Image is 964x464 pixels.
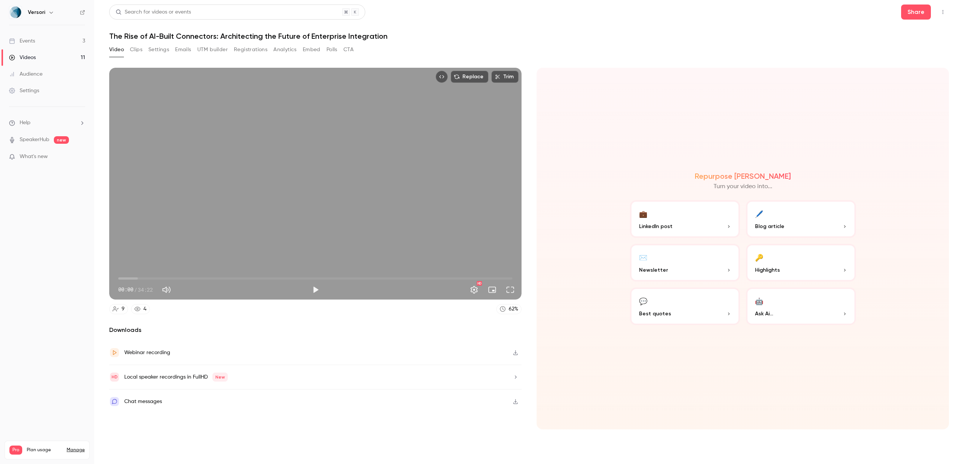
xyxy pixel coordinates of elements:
span: Newsletter [639,266,668,274]
button: 💼LinkedIn post [630,200,740,238]
button: Trim [491,71,519,83]
span: Blog article [755,222,784,230]
div: 4 [143,305,146,313]
div: Chat messages [124,397,162,406]
span: Highlights [755,266,780,274]
span: Pro [9,446,22,455]
iframe: Noticeable Trigger [76,154,85,160]
div: Search for videos or events [116,8,191,16]
div: Webinar recording [124,348,170,357]
div: 💼 [639,208,647,219]
a: 9 [109,304,128,314]
img: Versori [9,6,21,18]
button: CTA [343,44,354,56]
p: Turn your video into... [714,182,772,191]
button: Play [308,282,323,297]
h2: Downloads [109,326,522,335]
div: 💬 [639,295,647,307]
a: Manage [67,447,85,453]
button: Settings [148,44,169,56]
button: 💬Best quotes [630,288,740,325]
span: 34:22 [138,286,153,294]
div: 🔑 [755,251,763,263]
button: Full screen [503,282,518,297]
div: 9 [122,305,125,313]
button: Clips [130,44,142,56]
button: 🖊️Blog article [746,200,856,238]
div: ✉️ [639,251,647,263]
button: Emails [175,44,191,56]
a: 62% [496,304,522,314]
button: Top Bar Actions [937,6,949,18]
span: 00:00 [118,286,133,294]
button: Polls [326,44,337,56]
span: Best quotes [639,310,671,318]
button: Embed video [436,71,448,83]
a: 4 [131,304,150,314]
div: 00:00 [118,286,153,294]
span: What's new [20,153,48,161]
button: Turn on miniplayer [485,282,500,297]
button: 🔑Highlights [746,244,856,281]
button: Settings [467,282,482,297]
span: LinkedIn post [639,222,673,230]
button: Embed [303,44,320,56]
div: 🖊️ [755,208,763,219]
h1: The Rise of AI-Built Connectors: Architecting the Future of Enterprise Integration [109,32,949,41]
span: New [212,373,228,382]
div: HD [477,281,482,286]
button: Video [109,44,124,56]
span: new [54,136,69,144]
div: Events [9,37,35,45]
button: ✉️Newsletter [630,244,740,281]
button: Analytics [273,44,297,56]
div: 🤖 [755,295,763,307]
button: Registrations [234,44,267,56]
span: Help [20,119,31,127]
button: Replace [451,71,488,83]
button: 🤖Ask Ai... [746,288,856,325]
li: help-dropdown-opener [9,119,85,127]
div: Settings [9,87,39,94]
span: Plan usage [27,447,62,453]
div: Local speaker recordings in FullHD [124,373,228,382]
button: UTM builder [197,44,228,56]
div: 62 % [509,305,518,313]
a: SpeakerHub [20,136,49,144]
button: Share [901,5,931,20]
h2: Repurpose [PERSON_NAME] [695,172,791,181]
h6: Versori [28,9,45,16]
button: Mute [159,282,174,297]
div: Audience [9,70,43,78]
span: Ask Ai... [755,310,773,318]
div: Videos [9,54,36,61]
span: / [134,286,137,294]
